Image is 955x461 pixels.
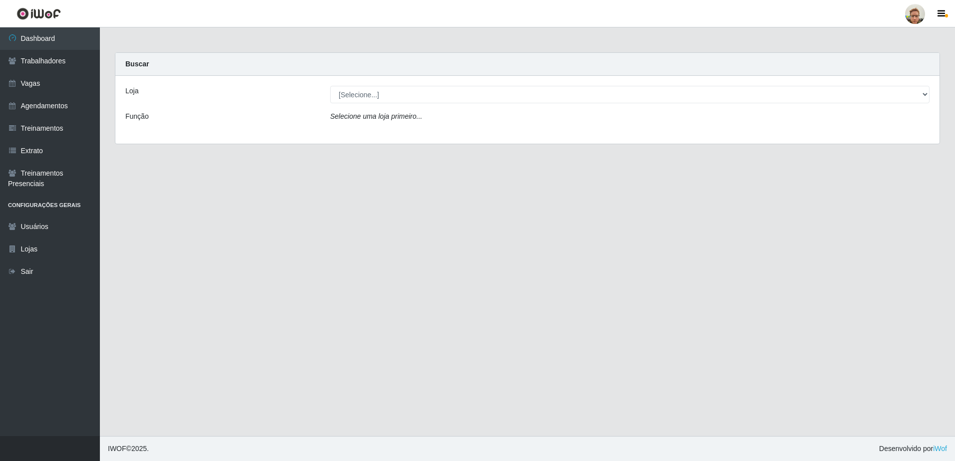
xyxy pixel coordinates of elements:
[108,445,126,453] span: IWOF
[125,60,149,68] strong: Buscar
[933,445,947,453] a: iWof
[125,86,138,96] label: Loja
[16,7,61,20] img: CoreUI Logo
[125,111,149,122] label: Função
[330,112,422,120] i: Selecione uma loja primeiro...
[879,444,947,454] span: Desenvolvido por
[108,444,149,454] span: © 2025 .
